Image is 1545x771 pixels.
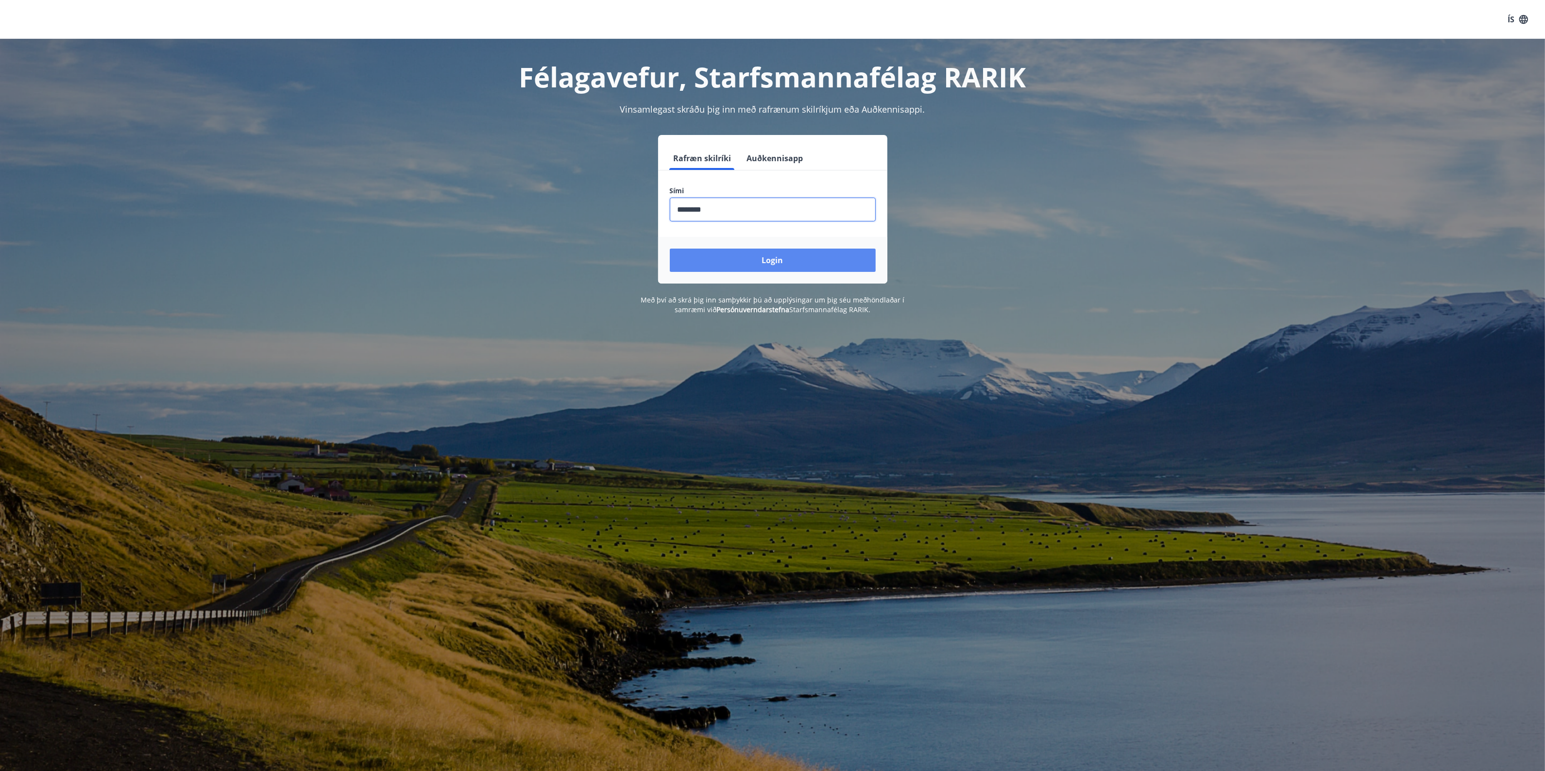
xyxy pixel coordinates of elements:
button: ÍS [1502,11,1533,28]
label: Sími [670,186,876,196]
span: Vinsamlegast skráðu þig inn með rafrænum skilríkjum eða Auðkennisappi. [620,103,925,115]
button: Login [670,249,876,272]
button: Auðkennisapp [743,147,807,170]
button: Rafræn skilríki [670,147,735,170]
a: Persónuverndarstefna [716,305,789,314]
span: Með því að skrá þig inn samþykkir þú að upplýsingar um þig séu meðhöndlaðar í samræmi við Starfsm... [641,295,904,314]
h1: Félagavefur, Starfsmannafélag RARIK [435,58,1111,95]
